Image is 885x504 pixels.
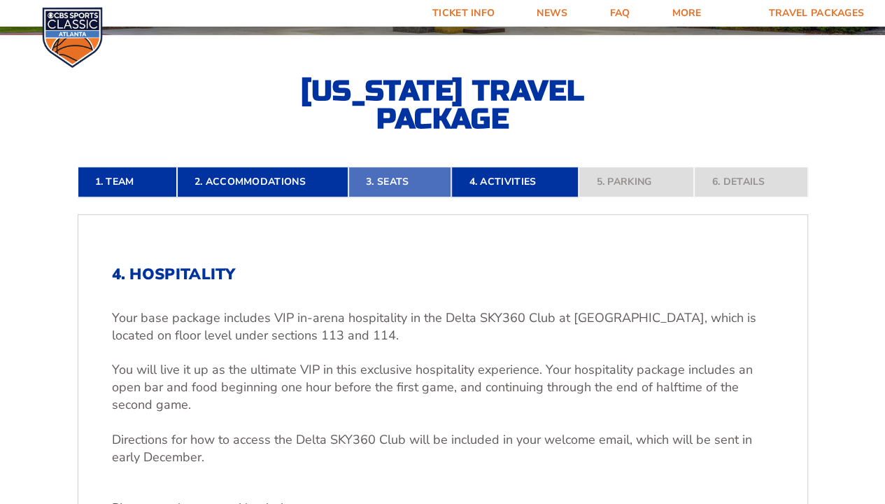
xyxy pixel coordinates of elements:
a: 1. Team [78,167,177,197]
p: Your base package includes VIP in-arena hospitality in the Delta SKY360 Club at [GEOGRAPHIC_DATA]... [112,309,774,344]
img: CBS Sports Classic [42,7,103,68]
h2: [US_STATE] Travel Package [289,77,597,133]
p: Directions for how to access the Delta SKY360 Club will be included in your welcome email, which ... [112,431,774,466]
a: 3. Seats [348,167,451,197]
p: You will live it up as the ultimate VIP in this exclusive hospitality experience. Your hospitalit... [112,361,774,414]
a: 2. Accommodations [177,167,348,197]
h2: 4. Hospitality [112,265,774,283]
